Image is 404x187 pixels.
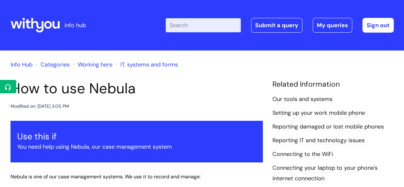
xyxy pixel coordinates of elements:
[272,123,384,131] a: Reporting damaged or lost mobile phones
[272,109,365,117] a: Setting up your work mobile phone
[272,150,333,159] a: Connecting to the WiFi
[272,164,377,183] a: Connecting your laptop to your phone's internet connection
[11,80,263,97] h1: How to use Nebula
[17,131,256,142] h3: Use this if
[11,61,33,68] a: Info Hub
[362,18,394,33] a: Sign out
[272,136,365,145] a: Reporting IT and technology issues
[65,20,86,30] p: info hub
[272,80,394,89] h4: Related Information
[166,18,241,32] input: Search
[11,102,69,110] div: Modified on: [DATE] 3:05 PM
[41,61,70,68] a: Categories
[78,61,112,68] a: Working here
[120,61,178,68] a: IT, systems and forms
[71,59,112,70] li: Working here
[34,59,70,70] li: Solution home
[114,59,178,70] li: IT, systems and forms
[11,173,201,180] span: Nebula is one of our case management systems. We use it to record and manage:
[313,18,352,33] a: My queries
[17,142,256,152] p: You need help using Nebula, our case management system
[166,18,394,33] div: | -
[251,18,302,33] a: Submit a query
[272,95,332,104] a: Our tools and systems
